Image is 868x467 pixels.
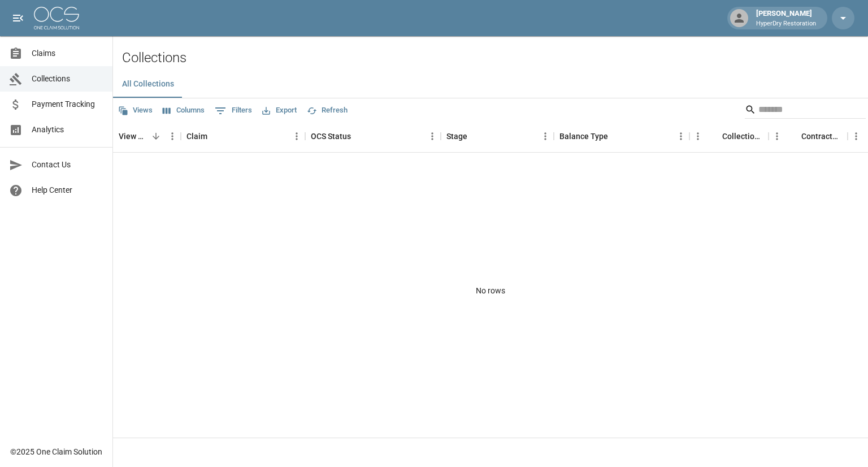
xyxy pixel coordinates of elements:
[785,128,801,144] button: Sort
[537,128,554,145] button: Menu
[769,128,785,145] button: Menu
[115,102,155,119] button: Views
[467,128,483,144] button: Sort
[424,128,441,145] button: Menu
[304,102,350,119] button: Refresh
[305,120,441,152] div: OCS Status
[848,128,865,145] button: Menu
[34,7,79,29] img: ocs-logo-white-transparent.png
[446,120,467,152] div: Stage
[311,120,351,152] div: OCS Status
[122,50,868,66] h2: Collections
[554,120,689,152] div: Balance Type
[801,120,842,152] div: Contractor Amount
[10,446,102,457] div: © 2025 One Claim Solution
[706,128,722,144] button: Sort
[689,128,706,145] button: Menu
[559,120,608,152] div: Balance Type
[181,120,305,152] div: Claim
[164,128,181,145] button: Menu
[113,71,183,98] button: All Collections
[32,159,103,171] span: Contact Us
[113,153,868,429] div: No rows
[756,19,816,29] p: HyperDry Restoration
[672,128,689,145] button: Menu
[722,120,763,152] div: Collections Fee
[441,120,554,152] div: Stage
[32,124,103,136] span: Analytics
[212,102,255,120] button: Show filters
[689,120,769,152] div: Collections Fee
[32,47,103,59] span: Claims
[160,102,207,119] button: Select columns
[752,8,821,28] div: [PERSON_NAME]
[32,98,103,110] span: Payment Tracking
[288,128,305,145] button: Menu
[7,7,29,29] button: open drawer
[608,128,624,144] button: Sort
[745,101,866,121] div: Search
[113,120,181,152] div: View Collection
[148,128,164,144] button: Sort
[769,120,848,152] div: Contractor Amount
[207,128,223,144] button: Sort
[259,102,300,119] button: Export
[113,71,868,98] div: dynamic tabs
[186,120,207,152] div: Claim
[32,184,103,196] span: Help Center
[32,73,103,85] span: Collections
[351,128,367,144] button: Sort
[119,120,148,152] div: View Collection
